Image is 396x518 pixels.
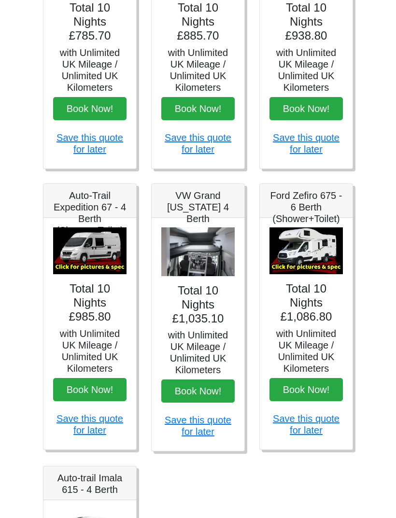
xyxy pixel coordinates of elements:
[53,190,127,236] h5: Auto-Trail Expedition 67 - 4 Berth (Shower+Toilet)
[273,132,339,154] a: Save this quote for later
[165,415,231,437] a: Save this quote for later
[53,378,127,401] button: Book Now!
[269,190,343,224] h5: Ford Zefiro 675 - 6 Berth (Shower+Toilet)
[161,329,235,376] h5: with Unlimited UK Mileage / Unlimited UK Kilometers
[269,47,343,93] h5: with Unlimited UK Mileage / Unlimited UK Kilometers
[161,1,235,42] h4: Total 10 Nights £885.70
[269,1,343,42] h4: Total 10 Nights £938.80
[269,282,343,323] h4: Total 10 Nights £1,086.80
[53,97,127,120] button: Book Now!
[273,413,339,435] a: Save this quote for later
[269,97,343,120] button: Book Now!
[161,97,235,120] button: Book Now!
[161,47,235,93] h5: with Unlimited UK Mileage / Unlimited UK Kilometers
[165,132,231,154] a: Save this quote for later
[161,190,235,224] h5: VW Grand [US_STATE] 4 Berth
[57,132,123,154] a: Save this quote for later
[53,328,127,374] h5: with Unlimited UK Mileage / Unlimited UK Kilometers
[57,413,123,435] a: Save this quote for later
[53,282,127,323] h4: Total 10 Nights £985.80
[161,227,235,276] img: VW Grand California 4 Berth
[161,379,235,403] button: Book Now!
[269,328,343,374] h5: with Unlimited UK Mileage / Unlimited UK Kilometers
[269,227,343,275] img: Ford Zefiro 675 - 6 Berth (Shower+Toilet)
[53,227,127,275] img: Auto-Trail Expedition 67 - 4 Berth (Shower+Toilet)
[53,472,127,495] h5: Auto-trail Imala 615 - 4 Berth
[53,47,127,93] h5: with Unlimited UK Mileage / Unlimited UK Kilometers
[161,284,235,325] h4: Total 10 Nights £1,035.10
[269,378,343,401] button: Book Now!
[53,1,127,42] h4: Total 10 Nights £785.70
